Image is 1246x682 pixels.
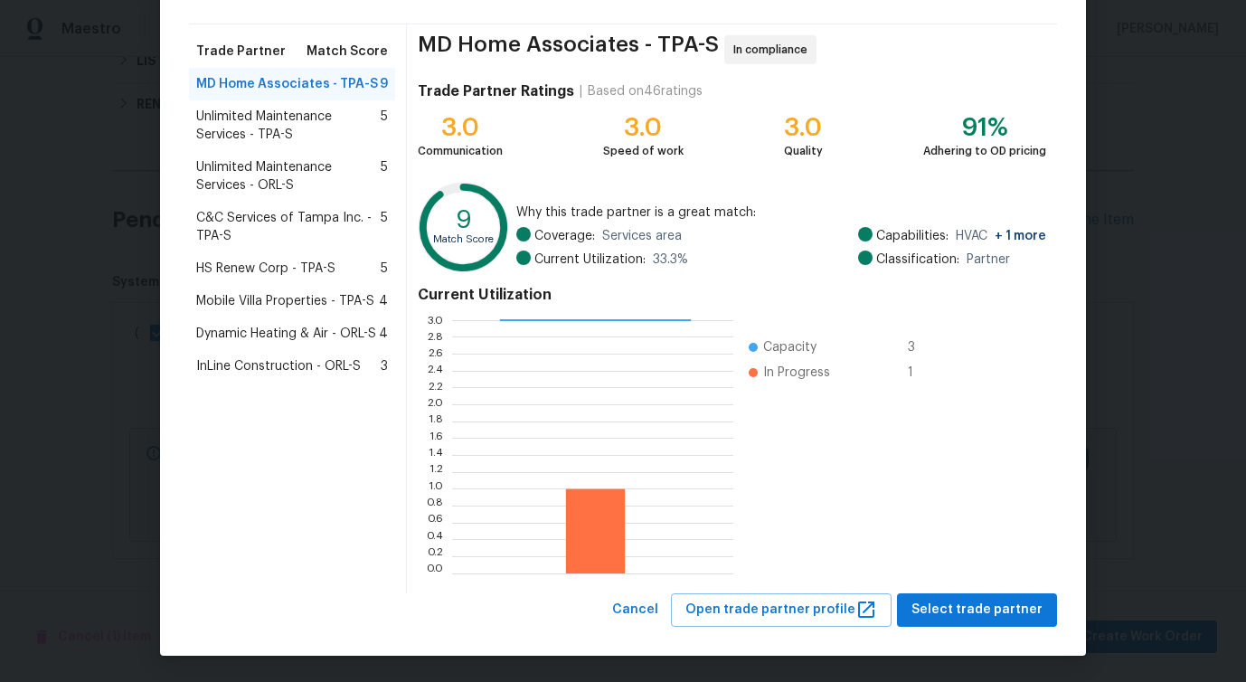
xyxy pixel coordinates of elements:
span: 5 [381,108,388,144]
div: Based on 46 ratings [588,82,703,100]
text: 1.0 [429,483,443,494]
text: 2.0 [427,399,443,410]
button: Cancel [605,593,665,627]
span: Match Score [307,43,388,61]
span: Dynamic Heating & Air - ORL-S [196,325,376,343]
h4: Trade Partner Ratings [418,82,574,100]
span: Cancel [612,599,658,621]
span: Partner [967,251,1010,269]
div: Adhering to OD pricing [923,142,1046,160]
span: Current Utilization: [534,251,646,269]
span: InLine Construction - ORL-S [196,357,361,375]
span: In Progress [763,364,830,382]
span: Open trade partner profile [685,599,877,621]
span: MD Home Associates - TPA-S [418,35,719,64]
span: 4 [379,325,388,343]
text: 0.0 [426,568,443,579]
span: Unlimited Maintenance Services - TPA-S [196,108,381,144]
div: 3.0 [418,118,503,137]
text: 0.4 [426,534,443,545]
span: Select trade partner [911,599,1043,621]
span: + 1 more [995,230,1046,242]
span: 5 [381,260,388,278]
span: C&C Services of Tampa Inc. - TPA-S [196,209,381,245]
text: 0.6 [427,517,443,528]
text: 2.2 [428,382,443,393]
text: 0.2 [427,551,443,562]
span: 33.3 % [653,251,688,269]
span: 5 [381,209,388,245]
text: 1.8 [429,416,443,427]
span: 9 [380,75,388,93]
text: Match Score [433,234,494,244]
text: 3.0 [427,315,443,326]
text: 2.8 [427,331,443,342]
div: Quality [784,142,823,160]
span: Trade Partner [196,43,286,61]
div: Communication [418,142,503,160]
span: Mobile Villa Properties - TPA-S [196,292,374,310]
span: HVAC [956,227,1046,245]
text: 9 [456,207,472,232]
h4: Current Utilization [418,286,1046,304]
text: 2.6 [428,348,443,359]
div: Speed of work [603,142,684,160]
span: 1 [908,364,937,382]
span: HS Renew Corp - TPA-S [196,260,335,278]
div: 3.0 [784,118,823,137]
text: 1.2 [429,467,443,478]
span: Why this trade partner is a great match: [516,204,1046,222]
div: 3.0 [603,118,684,137]
span: 3 [381,357,388,375]
span: Services area [602,227,682,245]
span: 3 [908,338,937,356]
button: Select trade partner [897,593,1057,627]
button: Open trade partner profile [671,593,892,627]
span: MD Home Associates - TPA-S [196,75,378,93]
span: 4 [379,292,388,310]
span: Coverage: [534,227,595,245]
span: In compliance [733,41,815,59]
span: Capacity [763,338,817,356]
text: 0.8 [426,500,443,511]
span: Unlimited Maintenance Services - ORL-S [196,158,381,194]
text: 2.4 [427,365,443,376]
text: 1.6 [429,432,443,443]
span: Classification: [876,251,959,269]
div: | [574,82,588,100]
span: 5 [381,158,388,194]
span: Capabilities: [876,227,949,245]
div: 91% [923,118,1046,137]
text: 1.4 [429,450,443,460]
